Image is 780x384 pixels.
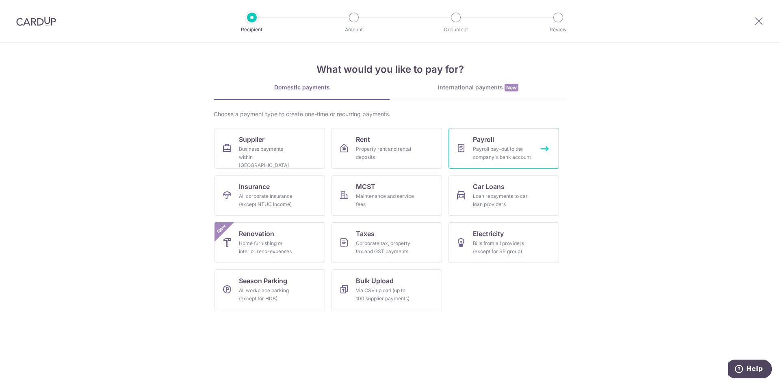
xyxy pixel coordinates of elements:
[356,286,414,303] div: Via CSV upload (up to 100 supplier payments)
[356,145,414,161] div: Property rent and rental deposits
[473,192,531,208] div: Loan repayments to car loan providers
[18,6,35,13] span: Help
[331,128,442,169] a: RentProperty rent and rental deposits
[215,222,228,236] span: New
[214,222,325,263] a: RenovationHome furnishing or interior reno-expensesNew
[473,135,494,144] span: Payroll
[473,229,504,239] span: Electricity
[356,182,375,191] span: MCST
[214,175,325,216] a: InsuranceAll corporate insurance (except NTUC Income)
[473,145,531,161] div: Payroll pay-out to the company's bank account
[239,229,274,239] span: Renovation
[214,128,325,169] a: SupplierBusiness payments within [GEOGRAPHIC_DATA]
[16,16,56,26] img: CardUp
[356,192,414,208] div: Maintenance and service fees
[214,110,566,118] div: Choose a payment type to create one-time or recurring payments.
[239,239,297,256] div: Home furnishing or interior reno-expenses
[222,26,282,34] p: Recipient
[473,182,505,191] span: Car Loans
[214,62,566,77] h4: What would you like to pay for?
[214,83,390,91] div: Domestic payments
[426,26,486,34] p: Document
[356,229,375,239] span: Taxes
[239,182,270,191] span: Insurance
[528,26,588,34] p: Review
[239,192,297,208] div: All corporate insurance (except NTUC Income)
[505,84,518,91] span: New
[331,269,442,310] a: Bulk UploadVia CSV upload (up to 100 supplier payments)
[356,239,414,256] div: Corporate tax, property tax and GST payments
[356,135,370,144] span: Rent
[448,175,559,216] a: Car LoansLoan repayments to car loan providers
[239,286,297,303] div: All workplace parking (except for HDB)
[239,145,297,169] div: Business payments within [GEOGRAPHIC_DATA]
[728,360,772,380] iframe: Opens a widget where you can find more information
[239,276,287,286] span: Season Parking
[239,135,264,144] span: Supplier
[448,222,559,263] a: ElectricityBills from all providers (except for SP group)
[214,269,325,310] a: Season ParkingAll workplace parking (except for HDB)
[331,175,442,216] a: MCSTMaintenance and service fees
[390,83,566,92] div: International payments
[356,276,394,286] span: Bulk Upload
[473,239,531,256] div: Bills from all providers (except for SP group)
[448,128,559,169] a: PayrollPayroll pay-out to the company's bank account
[331,222,442,263] a: TaxesCorporate tax, property tax and GST payments
[324,26,384,34] p: Amount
